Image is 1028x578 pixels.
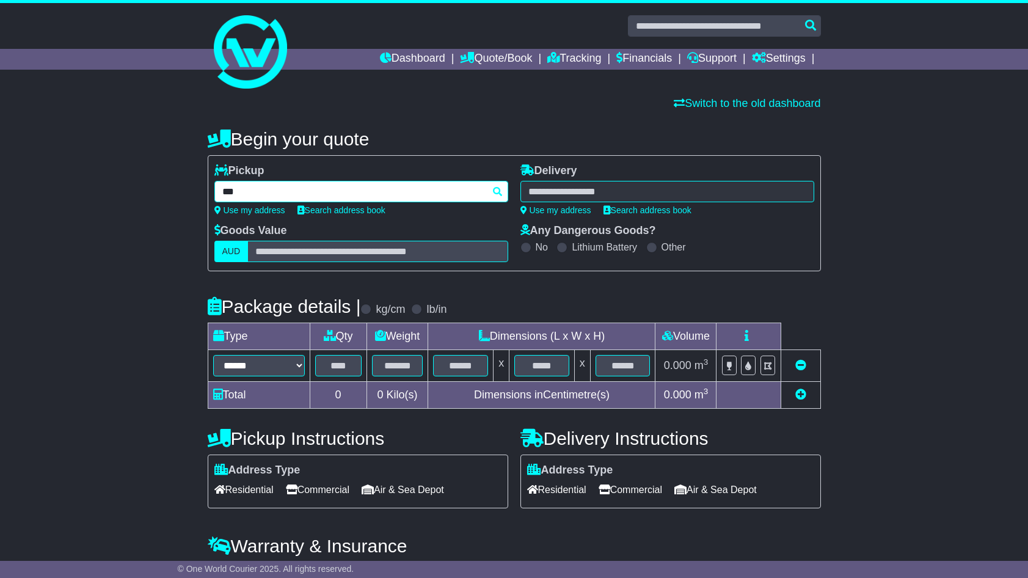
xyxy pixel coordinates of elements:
sup: 3 [704,387,709,396]
span: Commercial [599,480,662,499]
a: Remove this item [795,359,806,371]
td: Dimensions (L x W x H) [428,323,655,350]
label: Any Dangerous Goods? [520,224,656,238]
a: Use my address [520,205,591,215]
typeahead: Please provide city [214,181,508,202]
span: Commercial [286,480,349,499]
label: Other [662,241,686,253]
a: Quote/Book [460,49,532,70]
span: Residential [214,480,274,499]
span: Air & Sea Depot [674,480,757,499]
label: Pickup [214,164,264,178]
label: Lithium Battery [572,241,637,253]
h4: Warranty & Insurance [208,536,821,556]
span: m [694,389,709,401]
span: m [694,359,709,371]
h4: Pickup Instructions [208,428,508,448]
td: Weight [366,323,428,350]
a: Tracking [547,49,601,70]
td: Total [208,382,310,409]
label: lb/in [426,303,447,316]
a: Search address book [603,205,691,215]
label: No [536,241,548,253]
a: Support [687,49,737,70]
label: kg/cm [376,303,405,316]
a: Add new item [795,389,806,401]
td: Type [208,323,310,350]
a: Financials [616,49,672,70]
a: Use my address [214,205,285,215]
td: x [574,350,590,382]
a: Switch to the old dashboard [674,97,820,109]
span: 0.000 [664,359,691,371]
h4: Delivery Instructions [520,428,821,448]
label: Address Type [214,464,301,477]
sup: 3 [704,357,709,367]
label: AUD [214,241,249,262]
a: Search address book [297,205,385,215]
td: Volume [655,323,716,350]
a: Settings [752,49,806,70]
label: Address Type [527,464,613,477]
h4: Begin your quote [208,129,821,149]
span: Air & Sea Depot [362,480,444,499]
td: 0 [310,382,366,409]
label: Goods Value [214,224,287,238]
span: Residential [527,480,586,499]
a: Dashboard [380,49,445,70]
td: Dimensions in Centimetre(s) [428,382,655,409]
label: Delivery [520,164,577,178]
span: 0 [377,389,383,401]
h4: Package details | [208,296,361,316]
td: Kilo(s) [366,382,428,409]
span: 0.000 [664,389,691,401]
td: Qty [310,323,366,350]
span: © One World Courier 2025. All rights reserved. [178,564,354,574]
td: x [494,350,509,382]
